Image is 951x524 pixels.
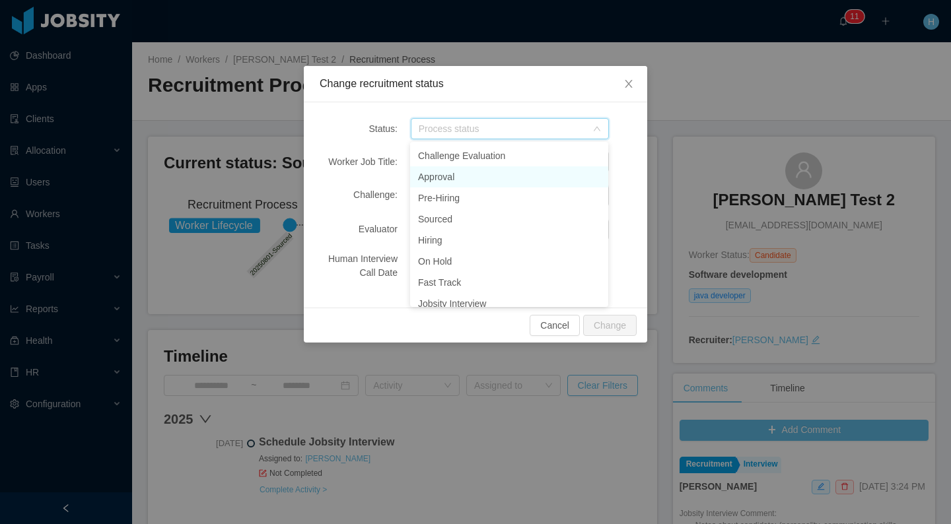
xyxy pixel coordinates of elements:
[410,230,608,251] li: Hiring
[530,315,580,336] button: Cancel
[410,187,608,209] li: Pre-Hiring
[410,251,608,272] li: On Hold
[610,66,647,103] button: Close
[410,272,608,293] li: Fast Track
[320,122,398,136] div: Status:
[623,79,634,89] i: icon: close
[410,166,608,187] li: Approval
[320,252,398,280] div: Human Interview Call Date
[410,209,608,230] li: Sourced
[320,77,631,91] div: Change recruitment status
[593,125,601,134] i: icon: down
[320,222,398,236] div: Evaluator
[410,293,608,314] li: Jobsity Interview
[410,145,608,166] li: Challenge Evaluation
[320,188,398,202] div: Challenge:
[320,155,398,169] div: Worker Job Title:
